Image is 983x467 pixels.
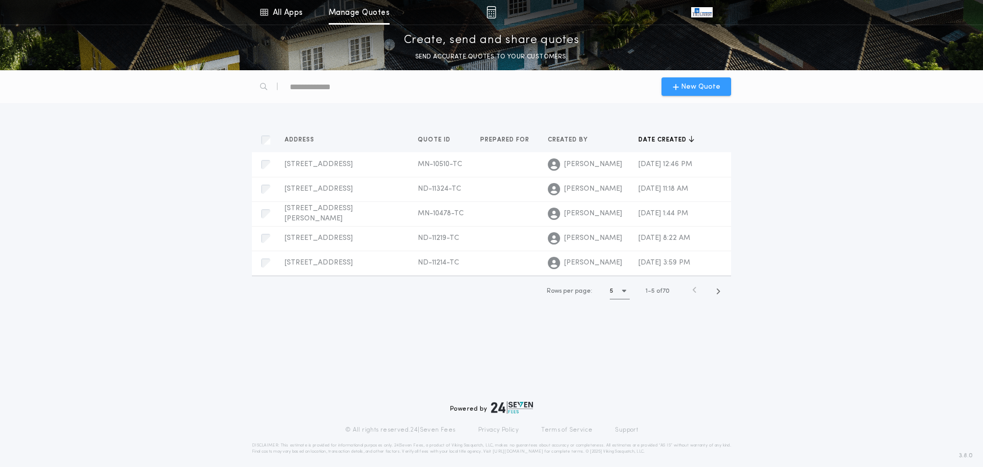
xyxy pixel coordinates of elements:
[651,288,655,294] span: 5
[638,234,690,242] span: [DATE] 8:22 AM
[478,426,519,434] a: Privacy Policy
[610,286,613,296] h1: 5
[615,426,638,434] a: Support
[285,135,322,145] button: Address
[285,160,353,168] span: [STREET_ADDRESS]
[493,450,543,454] a: [URL][DOMAIN_NAME]
[638,210,688,217] span: [DATE] 1:44 PM
[450,401,533,414] div: Powered by
[486,6,496,18] img: img
[564,209,622,219] span: [PERSON_NAME]
[404,32,580,49] p: Create, send and share quotes
[415,52,568,62] p: SEND ACCURATE QUOTES TO YOUR CUSTOMERS.
[638,160,692,168] span: [DATE] 12:46 PM
[610,283,630,299] button: 5
[285,185,353,193] span: [STREET_ADDRESS]
[418,160,462,168] span: MN-10510-TC
[252,442,731,455] p: DISCLAIMER: This estimate is provided for informational purposes only. 24|Seven Fees, a product o...
[541,426,592,434] a: Terms of Service
[285,234,353,242] span: [STREET_ADDRESS]
[959,451,973,460] span: 3.8.0
[564,184,622,194] span: [PERSON_NAME]
[285,205,353,222] span: [STREET_ADDRESS][PERSON_NAME]
[681,82,720,92] span: New Quote
[564,233,622,243] span: [PERSON_NAME]
[418,136,453,144] span: Quote ID
[564,159,622,170] span: [PERSON_NAME]
[418,135,458,145] button: Quote ID
[418,259,459,267] span: ND-11214-TC
[661,77,731,96] button: New Quote
[285,259,353,267] span: [STREET_ADDRESS]
[418,234,459,242] span: ND-11219-TC
[285,136,316,144] span: Address
[480,136,531,144] span: Prepared for
[691,7,713,17] img: vs-icon
[638,135,694,145] button: Date created
[418,185,461,193] span: ND-11324-TC
[638,136,689,144] span: Date created
[548,135,595,145] button: Created by
[638,259,690,267] span: [DATE] 3:59 PM
[564,258,622,268] span: [PERSON_NAME]
[491,401,533,414] img: logo
[547,288,592,294] span: Rows per page:
[345,426,456,434] p: © All rights reserved. 24|Seven Fees
[548,136,590,144] span: Created by
[418,210,464,217] span: MN-10478-TC
[638,185,688,193] span: [DATE] 11:18 AM
[646,288,648,294] span: 1
[656,287,670,296] span: of 70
